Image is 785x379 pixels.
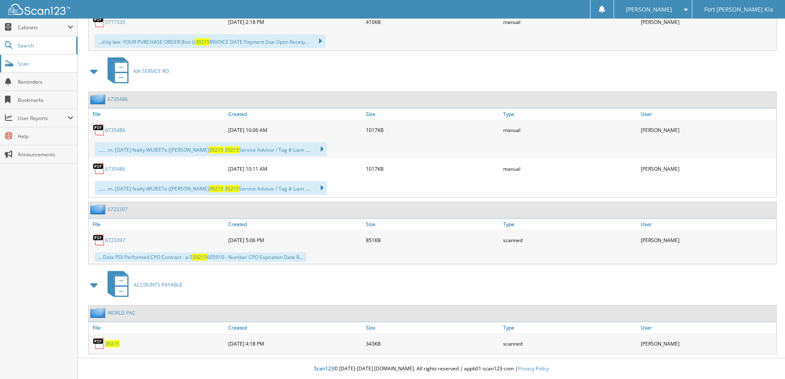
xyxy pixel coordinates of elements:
div: [PERSON_NAME] [639,14,776,30]
a: 6735486 [105,165,125,172]
a: 6723397 [105,237,125,244]
a: Type [501,219,639,230]
a: 5717335 [105,19,125,26]
img: PDF.png [93,124,105,136]
div: [DATE] 5:06 PM [226,232,364,248]
a: File [89,108,226,120]
img: PDF.png [93,162,105,175]
span: 39215 [225,146,239,153]
div: 410KB [364,14,501,30]
div: [PERSON_NAME] [639,232,776,248]
a: ACCOUNTS PAYABLE [103,268,183,301]
span: User Reports [18,115,68,122]
div: scanned [501,335,639,352]
div: 343KB [364,335,501,352]
a: Size [364,322,501,333]
div: [DATE] 10:11 AM [226,160,364,177]
span: 39215 [195,38,210,45]
a: File [89,219,226,230]
span: Announcements [18,151,73,158]
span: Scan [18,60,73,67]
a: Created [226,108,364,120]
img: PDF.png [93,337,105,350]
span: 39215 [192,254,207,261]
div: [PERSON_NAME] [639,160,776,177]
a: 6735486 [105,127,125,134]
div: manual [501,122,639,138]
div: 1017KB [364,122,501,138]
a: Created [226,322,364,333]
span: Search [18,42,72,49]
div: ...d by law. YOUR PURCHASE ORDER Biot t} INVOICE DATE Payment Due Upon Receip... [95,34,325,48]
span: 39215 [209,185,223,192]
img: folder2.png [90,94,108,104]
a: Privacy Policy [518,365,549,372]
span: 39215 [225,185,239,192]
img: scan123-logo-white.svg [8,4,70,15]
a: User [639,219,776,230]
a: Size [364,108,501,120]
div: manual [501,14,639,30]
div: manual [501,160,639,177]
img: folder2.png [90,204,108,214]
a: WORLD PAC [108,309,136,316]
div: ... Date PDI Performed CPO Contract - a 0 605910 - Number CPO Expiration Date R... [95,252,306,262]
div: 851KB [364,232,501,248]
span: KIA SERVICE RO [134,68,169,75]
div: [DATE] 4:18 PM [226,335,364,352]
span: Reminders [18,78,73,85]
span: ACCOUNTS PAYABLE [134,281,183,288]
span: Fort [PERSON_NAME] Kia [704,7,773,12]
a: Size [364,219,501,230]
a: User [639,108,776,120]
a: Type [501,108,639,120]
a: Created [226,219,364,230]
div: ...... .m. [DATE] fealty WUIEETe ([PERSON_NAME] Service Advisor / Tag # Liam .... [95,142,327,156]
a: File [89,322,226,333]
span: 39215 [209,146,223,153]
span: [PERSON_NAME] [626,7,672,12]
div: [PERSON_NAME] [639,122,776,138]
div: © [DATE]-[DATE] [DOMAIN_NAME]. All rights reserved | appb01-scan123-com | [78,359,785,379]
a: Type [501,322,639,333]
div: scanned [501,232,639,248]
div: ...... .m. [DATE] fealty WUIEETe ([PERSON_NAME] Service Advisor / Tag # Liam .... [95,181,327,195]
img: folder2.png [90,308,108,318]
a: 6723397 [108,206,128,213]
span: Help [18,133,73,140]
img: PDF.png [93,16,105,28]
div: [DATE] 2:18 PM [226,14,364,30]
div: [PERSON_NAME] [639,335,776,352]
div: 1017KB [364,160,501,177]
a: KIA SERVICE RO [103,55,169,87]
span: Scan123 [314,365,334,372]
span: Bookmarks [18,97,73,104]
img: PDF.png [93,234,105,246]
span: Cabinets [18,24,68,31]
a: User [639,322,776,333]
div: [DATE] 10:06 AM [226,122,364,138]
a: 39215 [105,340,120,347]
a: 6735486 [108,96,128,103]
